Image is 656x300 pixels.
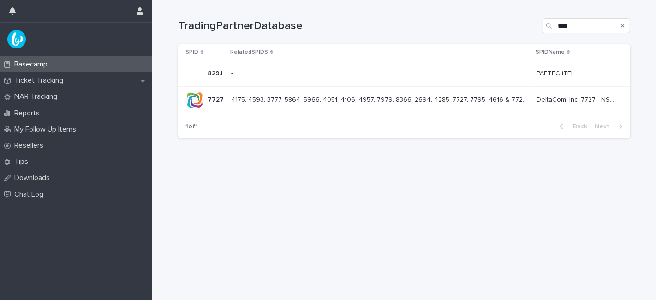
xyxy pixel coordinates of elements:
p: NAR Tracking [11,92,65,101]
p: Tips [11,157,36,166]
span: Next [595,123,615,130]
button: Next [591,122,630,131]
h1: TradingPartnerDatabase [178,19,539,33]
p: RelatedSPIDS [230,47,268,57]
p: 4175, 4593, 3777, 5864, 5966, 4051, 4106, 4957, 7979, 8366, 2694, 4285, 7727, 7795, 4616 & 7727, ... [231,94,531,104]
tr: 829J829J -- PAETEC iTELPAETEC iTEL [178,60,630,87]
p: PAETEC iTEL [537,68,576,78]
p: DeltaCom, Inc: 7727 - NSR/1 [537,94,617,104]
span: Back [567,123,587,130]
p: Chat Log [11,190,51,199]
p: SPID [185,47,198,57]
p: 7727 [208,94,226,104]
button: Back [552,122,591,131]
p: My Follow Up Items [11,125,83,134]
tr: 77277727 4175, 4593, 3777, 5864, 5966, 4051, 4106, 4957, 7979, 8366, 2694, 4285, 7727, 7795, 4616... [178,87,630,113]
p: Resellers [11,141,51,150]
input: Search [543,18,630,33]
p: 1 of 1 [178,115,205,138]
img: UPKZpZA3RCu7zcH4nw8l [7,30,26,48]
p: Downloads [11,174,57,182]
p: SPIDName [536,47,565,57]
p: Basecamp [11,60,55,69]
p: Ticket Tracking [11,76,71,85]
p: Reports [11,109,47,118]
p: 829J [208,68,225,78]
p: - [231,68,235,78]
